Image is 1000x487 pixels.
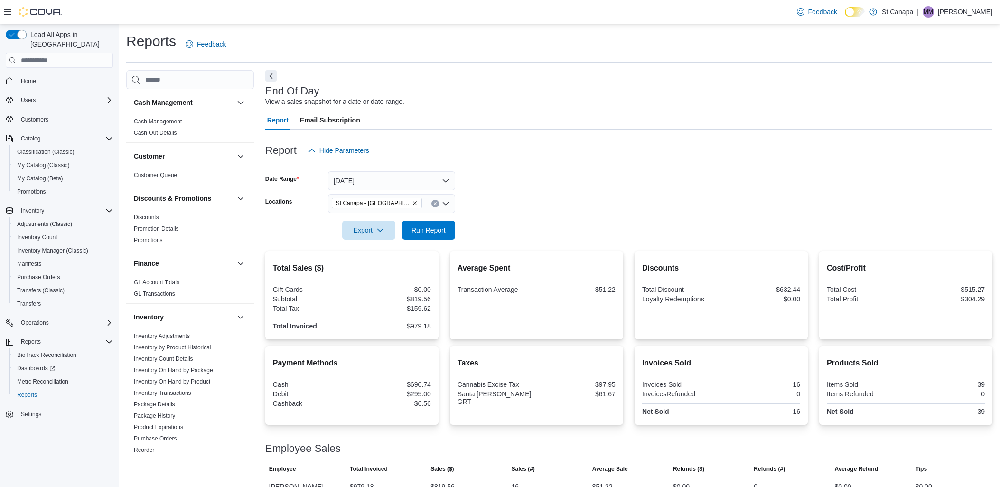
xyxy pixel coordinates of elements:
[2,407,117,421] button: Settings
[458,390,535,405] div: Santa [PERSON_NAME] GRT
[13,186,50,197] a: Promotions
[134,424,183,431] a: Product Expirations
[13,245,92,256] a: Inventory Manager (Classic)
[642,390,720,398] div: InvoicesRefunded
[723,295,800,303] div: $0.00
[134,259,159,268] h3: Finance
[134,130,177,136] a: Cash Out Details
[354,381,431,388] div: $690.74
[723,408,800,415] div: 16
[538,381,616,388] div: $97.95
[265,97,404,107] div: View a sales snapshot for a date or date range.
[21,116,48,123] span: Customers
[265,198,292,206] label: Locations
[845,7,865,17] input: Dark Mode
[430,465,454,473] span: Sales ($)
[134,151,165,161] h3: Customer
[134,172,177,178] a: Customer Queue
[265,443,341,454] h3: Employee Sales
[2,112,117,126] button: Customers
[126,330,254,471] div: Inventory
[9,172,117,185] button: My Catalog (Beta)
[134,344,211,351] a: Inventory by Product Historical
[134,390,191,396] a: Inventory Transactions
[21,338,41,346] span: Reports
[27,30,113,49] span: Load All Apps in [GEOGRAPHIC_DATA]
[126,32,176,51] h1: Reports
[265,85,319,97] h3: End Of Day
[17,175,63,182] span: My Catalog (Beta)
[134,194,211,203] h3: Discounts & Promotions
[13,146,113,158] span: Classification (Classic)
[354,390,431,398] div: $295.00
[642,262,800,274] h2: Discounts
[13,245,113,256] span: Inventory Manager (Classic)
[354,305,431,312] div: $159.62
[592,465,628,473] span: Average Sale
[273,400,350,407] div: Cashback
[134,356,193,362] a: Inventory Count Details
[134,332,190,340] span: Inventory Adjustments
[17,75,40,87] a: Home
[197,39,226,49] span: Feedback
[9,375,117,388] button: Metrc Reconciliation
[13,298,113,309] span: Transfers
[827,286,904,293] div: Total Cost
[17,133,44,144] button: Catalog
[458,381,535,388] div: Cannabis Excise Tax
[265,175,299,183] label: Date Range
[134,151,233,161] button: Customer
[235,193,246,204] button: Discounts & Promotions
[13,389,113,401] span: Reports
[134,389,191,397] span: Inventory Transactions
[134,171,177,179] span: Customer Queue
[273,295,350,303] div: Subtotal
[269,465,296,473] span: Employee
[808,7,837,17] span: Feedback
[723,390,800,398] div: 0
[348,221,390,240] span: Export
[17,409,45,420] a: Settings
[350,465,388,473] span: Total Invoiced
[13,376,113,387] span: Metrc Reconciliation
[17,161,70,169] span: My Catalog (Classic)
[13,232,113,243] span: Inventory Count
[21,96,36,104] span: Users
[134,378,210,385] a: Inventory On Hand by Product
[17,287,65,294] span: Transfers (Classic)
[9,217,117,231] button: Adjustments (Classic)
[13,272,64,283] a: Purchase Orders
[235,97,246,108] button: Cash Management
[13,376,72,387] a: Metrc Reconciliation
[134,236,163,244] span: Promotions
[2,74,117,87] button: Home
[235,150,246,162] button: Customer
[412,200,418,206] button: Remove St Canapa - Santa Teresa from selection in this group
[9,231,117,244] button: Inventory Count
[9,159,117,172] button: My Catalog (Classic)
[134,290,175,298] span: GL Transactions
[907,408,985,415] div: 39
[319,146,369,155] span: Hide Parameters
[2,316,117,329] button: Operations
[538,390,616,398] div: $61.67
[354,322,431,330] div: $979.18
[265,70,277,82] button: Next
[235,311,246,323] button: Inventory
[134,333,190,339] a: Inventory Adjustments
[13,349,80,361] a: BioTrack Reconciliation
[17,247,88,254] span: Inventory Manager (Classic)
[13,389,41,401] a: Reports
[9,348,117,362] button: BioTrack Reconciliation
[13,146,78,158] a: Classification (Classic)
[723,286,800,293] div: -$632.44
[304,141,373,160] button: Hide Parameters
[17,300,41,308] span: Transfers
[134,194,233,203] button: Discounts & Promotions
[458,262,616,274] h2: Average Spent
[17,351,76,359] span: BioTrack Reconciliation
[13,272,113,283] span: Purchase Orders
[9,284,117,297] button: Transfers (Classic)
